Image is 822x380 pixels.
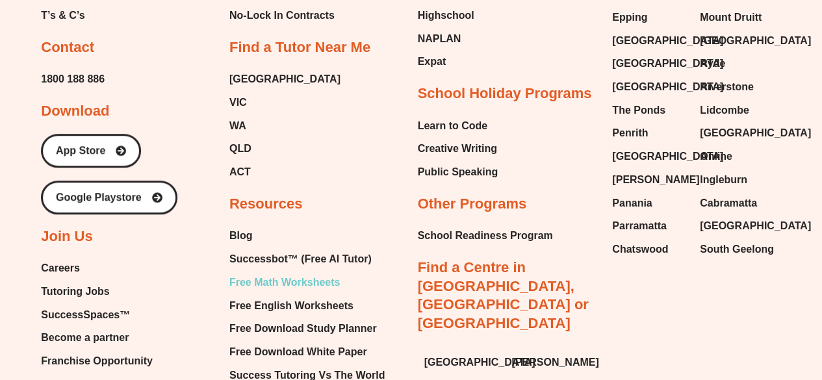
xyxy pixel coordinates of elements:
[418,6,480,25] a: Highschool
[418,52,480,71] a: Expat
[229,195,303,214] h2: Resources
[700,170,775,190] a: Ingleburn
[418,116,488,136] span: Learn to Code
[700,77,754,97] span: Riverstone
[229,93,247,112] span: VIC
[229,226,385,246] a: Blog
[612,170,687,190] a: [PERSON_NAME]
[418,6,474,25] span: Highschool
[41,134,141,168] a: App Store
[418,226,553,246] a: School Readiness Program
[229,162,340,182] a: ACT
[606,233,822,380] iframe: Chat Widget
[229,296,385,316] a: Free English Worksheets
[612,8,647,27] span: Epping
[41,70,105,89] span: 1800 188 886
[229,38,370,57] h2: Find a Tutor Near Me
[511,353,598,372] span: [PERSON_NAME]
[700,194,775,213] a: Cabramatta
[511,353,586,372] a: [PERSON_NAME]
[418,52,446,71] span: Expat
[612,123,648,143] span: Penrith
[229,273,340,292] span: Free Math Worksheets
[612,147,723,166] span: [GEOGRAPHIC_DATA]
[41,181,177,214] a: Google Playstore
[700,216,811,236] span: [GEOGRAPHIC_DATA]
[700,8,775,27] a: Mount Druitt
[41,227,92,246] h2: Join Us
[229,6,340,25] a: No-Lock In Contracts
[700,123,775,143] a: [GEOGRAPHIC_DATA]
[41,305,153,325] a: SuccessSpaces™
[41,259,80,278] span: Careers
[56,146,105,156] span: App Store
[612,194,652,213] span: Panania
[41,102,109,121] h2: Download
[229,70,340,89] a: [GEOGRAPHIC_DATA]
[700,77,775,97] a: Riverstone
[424,353,535,372] span: [GEOGRAPHIC_DATA]
[612,101,665,120] span: The Ponds
[41,6,84,25] span: T’s & C’s
[700,170,747,190] span: Ingleburn
[229,249,372,269] span: Successbot™ (Free AI Tutor)
[229,116,246,136] span: WA
[612,216,687,236] a: Parramatta
[41,305,130,325] span: SuccessSpaces™
[229,249,385,269] a: Successbot™ (Free AI Tutor)
[612,54,687,73] a: [GEOGRAPHIC_DATA]
[229,93,340,112] a: VIC
[229,273,385,292] a: Free Math Worksheets
[229,342,385,362] a: Free Download White Paper
[612,194,687,213] a: Panania
[700,147,732,166] span: Online
[418,29,461,49] span: NAPLAN
[612,54,723,73] span: [GEOGRAPHIC_DATA]
[418,139,497,158] span: Creative Writing
[418,162,498,182] a: Public Speaking
[700,123,811,143] span: [GEOGRAPHIC_DATA]
[41,259,153,278] a: Careers
[418,84,592,103] h2: School Holiday Programs
[612,31,723,51] span: [GEOGRAPHIC_DATA]
[41,351,153,371] a: Franchise Opportunity
[229,342,367,362] span: Free Download White Paper
[229,226,253,246] span: Blog
[229,319,385,338] a: Free Download Study Planner
[700,54,725,73] span: Ryde
[700,54,775,73] a: Ryde
[229,319,377,338] span: Free Download Study Planner
[41,282,153,301] a: Tutoring Jobs
[700,101,775,120] a: Lidcombe
[612,216,667,236] span: Parramatta
[700,147,775,166] a: Online
[700,8,762,27] span: Mount Druitt
[612,123,687,143] a: Penrith
[41,328,153,348] a: Become a partner
[229,6,335,25] span: No-Lock In Contracts
[229,139,340,158] a: QLD
[700,216,775,236] a: [GEOGRAPHIC_DATA]
[41,282,109,301] span: Tutoring Jobs
[612,101,687,120] a: The Ponds
[700,194,757,213] span: Cabramatta
[418,116,498,136] a: Learn to Code
[700,101,749,120] span: Lidcombe
[612,147,687,166] a: [GEOGRAPHIC_DATA]
[41,328,129,348] span: Become a partner
[418,195,527,214] h2: Other Programs
[700,31,775,51] a: [GEOGRAPHIC_DATA]
[229,116,340,136] a: WA
[612,8,687,27] a: Epping
[612,77,687,97] a: [GEOGRAPHIC_DATA]
[418,259,589,331] a: Find a Centre in [GEOGRAPHIC_DATA], [GEOGRAPHIC_DATA] or [GEOGRAPHIC_DATA]
[424,353,499,372] a: [GEOGRAPHIC_DATA]
[418,139,498,158] a: Creative Writing
[41,6,136,25] a: T’s & C’s
[612,170,699,190] span: [PERSON_NAME]
[612,31,687,51] a: [GEOGRAPHIC_DATA]
[700,31,811,51] span: [GEOGRAPHIC_DATA]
